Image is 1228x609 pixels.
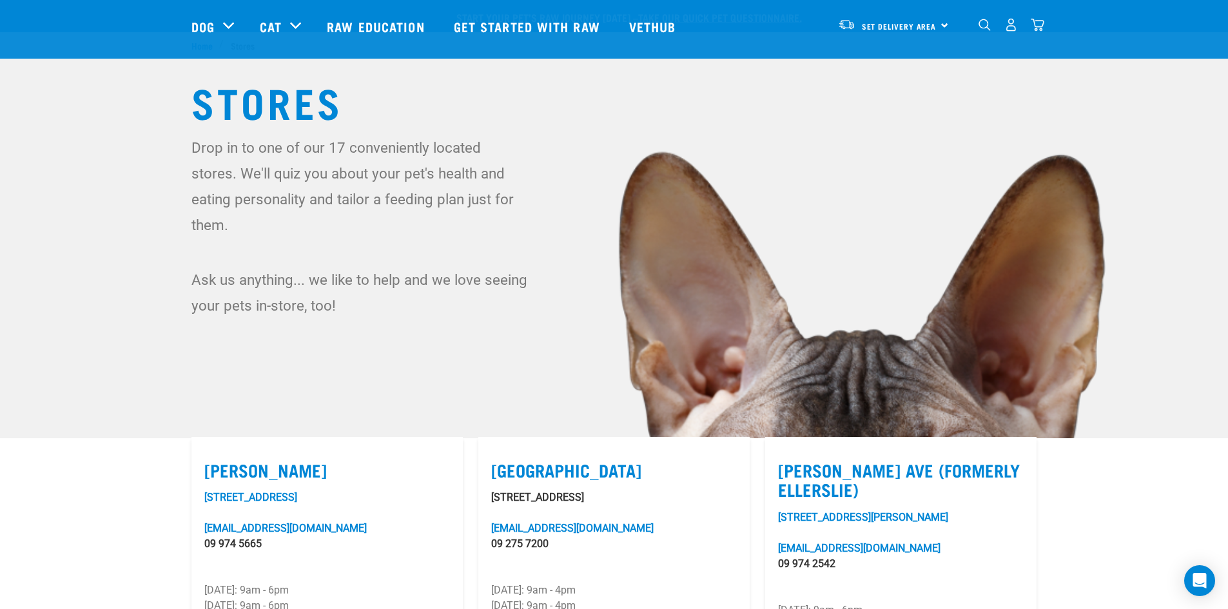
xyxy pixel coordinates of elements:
a: [STREET_ADDRESS][PERSON_NAME] [778,511,948,523]
label: [GEOGRAPHIC_DATA] [491,460,737,480]
p: [DATE]: 9am - 6pm [204,583,450,598]
img: user.png [1004,18,1018,32]
p: Drop in to one of our 17 conveniently located stores. We'll quiz you about your pet's health and ... [191,135,530,238]
a: [EMAIL_ADDRESS][DOMAIN_NAME] [778,542,940,554]
a: [EMAIL_ADDRESS][DOMAIN_NAME] [204,522,367,534]
img: home-icon@2x.png [1031,18,1044,32]
p: [DATE]: 9am - 4pm [491,583,737,598]
a: Get started with Raw [441,1,616,52]
a: Cat [260,17,282,36]
a: 09 974 5665 [204,537,262,550]
a: Raw Education [314,1,440,52]
img: van-moving.png [838,19,855,30]
h1: Stores [191,78,1037,124]
label: [PERSON_NAME] [204,460,450,480]
p: Ask us anything... we like to help and we love seeing your pets in-store, too! [191,267,530,318]
div: Open Intercom Messenger [1184,565,1215,596]
span: Set Delivery Area [862,24,937,28]
a: [STREET_ADDRESS] [204,491,297,503]
a: 09 974 2542 [778,557,835,570]
p: [STREET_ADDRESS] [491,490,737,505]
a: [EMAIL_ADDRESS][DOMAIN_NAME] [491,522,654,534]
a: Dog [191,17,215,36]
label: [PERSON_NAME] Ave (Formerly Ellerslie) [778,460,1024,499]
a: Vethub [616,1,692,52]
img: home-icon-1@2x.png [979,19,991,31]
a: 09 275 7200 [491,537,549,550]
